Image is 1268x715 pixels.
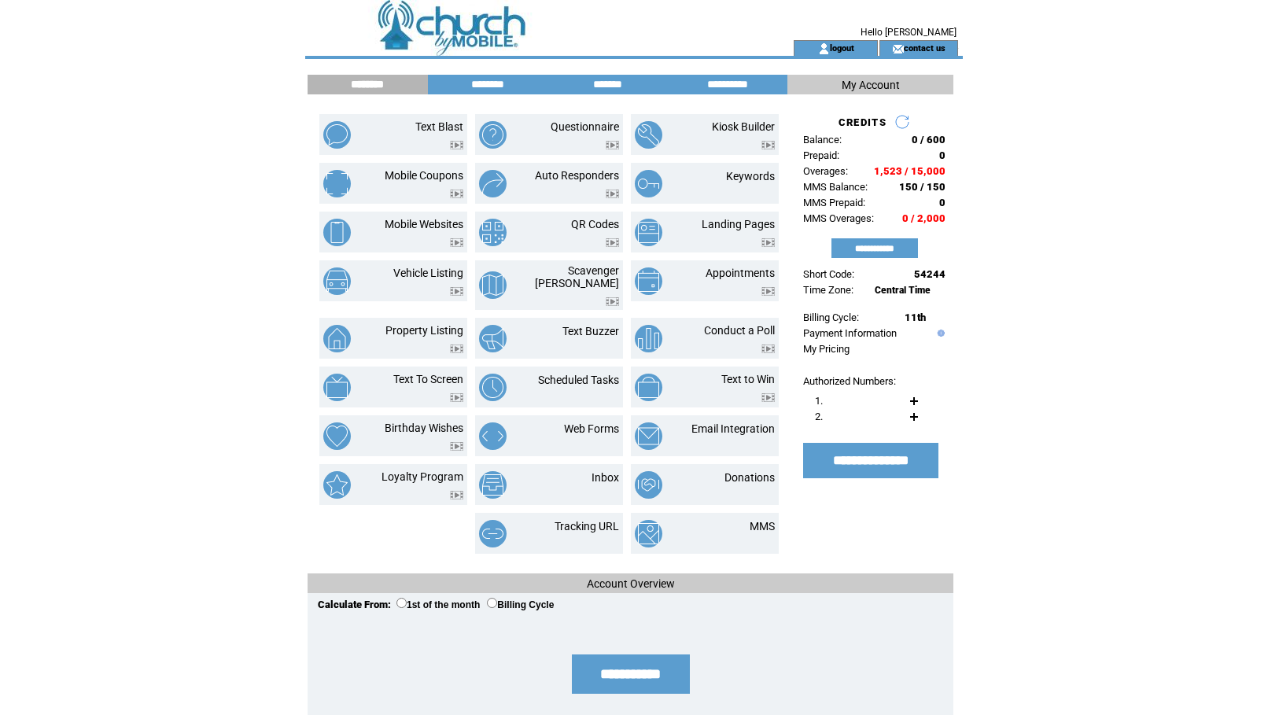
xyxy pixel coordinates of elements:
a: Scavenger [PERSON_NAME] [535,264,619,289]
img: video.png [450,190,463,198]
span: 54244 [914,268,945,280]
a: Donations [724,471,775,484]
a: Auto Responders [535,169,619,182]
img: video.png [450,287,463,296]
a: MMS [750,520,775,533]
img: video.png [606,190,619,198]
img: donations.png [635,471,662,499]
img: video.png [450,345,463,353]
span: Time Zone: [803,284,853,296]
img: help.gif [934,330,945,337]
img: video.png [606,238,619,247]
span: Account Overview [587,577,675,590]
img: video.png [761,345,775,353]
a: Keywords [726,170,775,182]
img: video.png [761,287,775,296]
span: Prepaid: [803,149,839,161]
img: video.png [450,393,463,402]
a: contact us [904,42,945,53]
span: 0 [939,149,945,161]
span: Calculate From: [318,599,391,610]
a: QR Codes [571,218,619,230]
a: Inbox [592,471,619,484]
img: video.png [761,141,775,149]
span: CREDITS [839,116,886,128]
a: Mobile Coupons [385,169,463,182]
span: 1,523 / 15,000 [874,165,945,177]
span: 0 / 2,000 [902,212,945,224]
span: Balance: [803,134,842,146]
a: logout [830,42,854,53]
img: questionnaire.png [479,121,507,149]
img: contact_us_icon.gif [892,42,904,55]
a: Property Listing [385,324,463,337]
img: landing-pages.png [635,219,662,246]
span: 0 / 600 [912,134,945,146]
a: Loyalty Program [382,470,463,483]
span: 1. [815,395,823,407]
img: qr-codes.png [479,219,507,246]
img: vehicle-listing.png [323,267,351,295]
img: mms.png [635,520,662,547]
img: appointments.png [635,267,662,295]
a: Text Buzzer [562,325,619,337]
a: Tracking URL [555,520,619,533]
img: video.png [606,141,619,149]
img: scheduled-tasks.png [479,374,507,401]
img: auto-responders.png [479,170,507,197]
img: birthday-wishes.png [323,422,351,450]
img: tracking-url.png [479,520,507,547]
a: Scheduled Tasks [538,374,619,386]
span: Central Time [875,285,931,296]
a: Mobile Websites [385,218,463,230]
a: Conduct a Poll [704,324,775,337]
img: video.png [450,238,463,247]
img: inbox.png [479,471,507,499]
img: mobile-websites.png [323,219,351,246]
a: Payment Information [803,327,897,339]
img: conduct-a-poll.png [635,325,662,352]
span: MMS Overages: [803,212,874,224]
span: 0 [939,197,945,208]
a: Questionnaire [551,120,619,133]
span: My Account [842,79,900,91]
img: email-integration.png [635,422,662,450]
a: Text To Screen [393,373,463,385]
a: Birthday Wishes [385,422,463,434]
a: Kiosk Builder [712,120,775,133]
span: Billing Cycle: [803,311,859,323]
a: Text to Win [721,373,775,385]
input: 1st of the month [396,598,407,608]
span: 2. [815,411,823,422]
img: mobile-coupons.png [323,170,351,197]
span: MMS Prepaid: [803,197,865,208]
a: Landing Pages [702,218,775,230]
img: text-to-win.png [635,374,662,401]
img: video.png [761,393,775,402]
img: text-buzzer.png [479,325,507,352]
span: Hello [PERSON_NAME] [861,27,957,38]
img: video.png [450,491,463,499]
a: Vehicle Listing [393,267,463,279]
label: 1st of the month [396,599,480,610]
span: 150 / 150 [899,181,945,193]
img: kiosk-builder.png [635,121,662,149]
label: Billing Cycle [487,599,554,610]
img: video.png [761,238,775,247]
span: MMS Balance: [803,181,868,193]
a: Text Blast [415,120,463,133]
a: Web Forms [564,422,619,435]
img: video.png [450,141,463,149]
a: Appointments [706,267,775,279]
img: scavenger-hunt.png [479,271,507,299]
span: Short Code: [803,268,854,280]
span: Overages: [803,165,848,177]
a: Email Integration [691,422,775,435]
img: text-to-screen.png [323,374,351,401]
img: web-forms.png [479,422,507,450]
img: video.png [450,442,463,451]
img: account_icon.gif [818,42,830,55]
input: Billing Cycle [487,598,497,608]
span: Authorized Numbers: [803,375,896,387]
span: 11th [905,311,926,323]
